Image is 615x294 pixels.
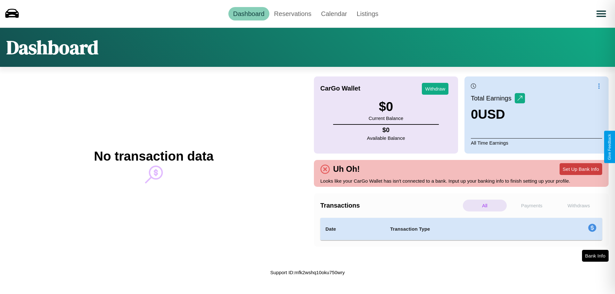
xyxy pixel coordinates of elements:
h4: Uh Oh! [330,164,363,174]
p: Support ID: mfk2wshq10oku750wry [270,268,345,277]
p: Total Earnings [471,92,515,104]
div: Give Feedback [607,134,612,160]
h3: 0 USD [471,107,525,122]
button: Set Up Bank Info [560,163,602,175]
p: Payments [510,200,554,211]
h3: $ 0 [369,99,403,114]
h4: Transactions [320,202,461,209]
h1: Dashboard [6,34,98,60]
h4: Transaction Type [390,225,536,233]
table: simple table [320,218,602,240]
p: All Time Earnings [471,138,602,147]
h4: Date [325,225,380,233]
button: Withdraw [422,83,448,95]
h4: $ 0 [367,126,405,134]
h2: No transaction data [94,149,213,163]
a: Calendar [316,7,352,20]
a: Listings [352,7,383,20]
button: Open menu [592,5,610,23]
a: Dashboard [228,7,269,20]
p: All [463,200,507,211]
button: Bank Info [582,250,609,262]
p: Withdraws [557,200,601,211]
p: Looks like your CarGo Wallet has isn't connected to a bank. Input up your banking info to finish ... [320,177,602,185]
p: Current Balance [369,114,403,123]
a: Reservations [269,7,316,20]
p: Available Balance [367,134,405,142]
h4: CarGo Wallet [320,85,360,92]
